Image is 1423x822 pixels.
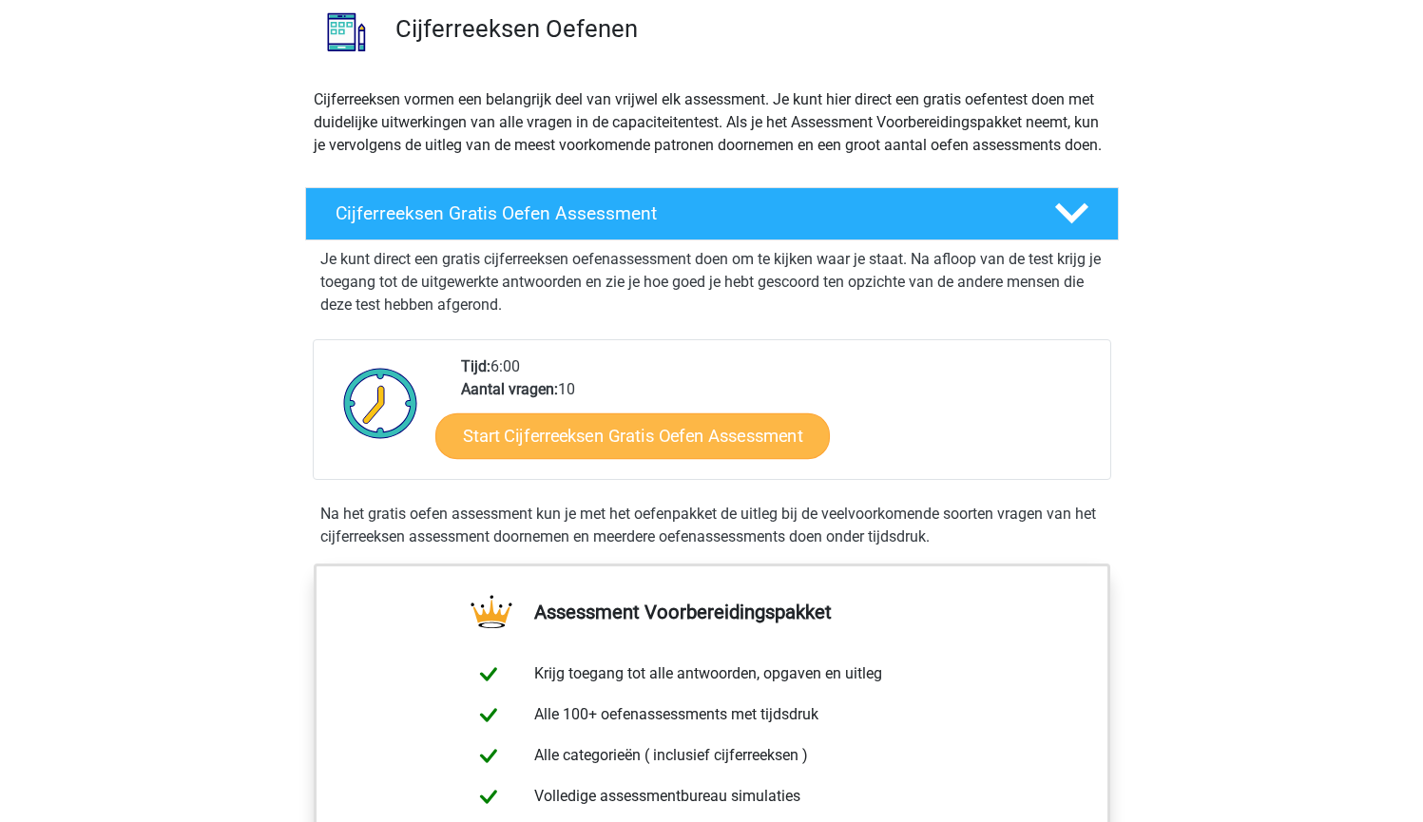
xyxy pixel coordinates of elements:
a: Start Cijferreeksen Gratis Oefen Assessment [435,412,830,458]
div: 6:00 10 [447,355,1109,479]
b: Aantal vragen: [461,380,558,398]
p: Je kunt direct een gratis cijferreeksen oefenassessment doen om te kijken waar je staat. Na afloo... [320,248,1104,316]
a: Cijferreeksen Gratis Oefen Assessment [298,187,1126,240]
b: Tijd: [461,357,490,375]
div: Na het gratis oefen assessment kun je met het oefenpakket de uitleg bij de veelvoorkomende soorte... [313,503,1111,548]
img: Klok [333,355,429,450]
h4: Cijferreeksen Gratis Oefen Assessment [336,202,1024,224]
h3: Cijferreeksen Oefenen [395,14,1104,44]
p: Cijferreeksen vormen een belangrijk deel van vrijwel elk assessment. Je kunt hier direct een grat... [314,88,1110,157]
